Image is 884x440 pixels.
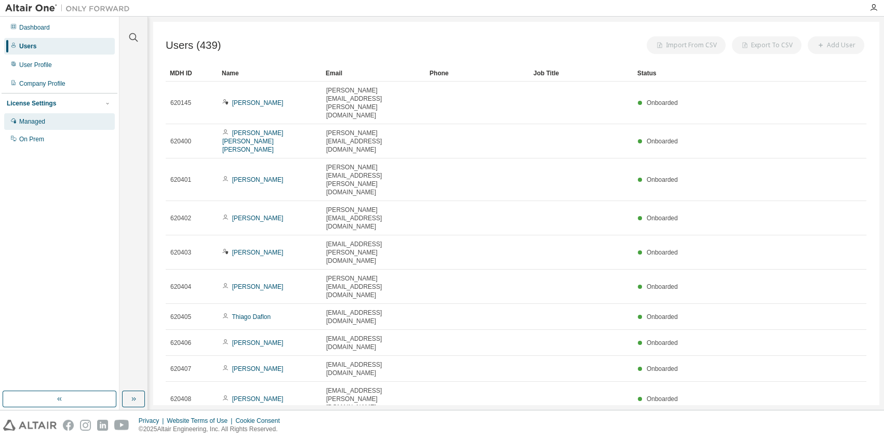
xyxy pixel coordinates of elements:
[232,283,284,290] a: [PERSON_NAME]
[170,283,191,291] span: 620404
[647,249,678,256] span: Onboarded
[647,365,678,372] span: Onboarded
[326,309,421,325] span: [EMAIL_ADDRESS][DOMAIN_NAME]
[326,206,421,231] span: [PERSON_NAME][EMAIL_ADDRESS][DOMAIN_NAME]
[170,339,191,347] span: 620406
[19,42,36,50] div: Users
[167,417,235,425] div: Website Terms of Use
[80,420,91,431] img: instagram.svg
[7,99,56,108] div: License Settings
[170,99,191,107] span: 620145
[533,65,629,82] div: Job Title
[808,36,864,54] button: Add User
[19,79,65,88] div: Company Profile
[114,420,129,431] img: youtube.svg
[170,248,191,257] span: 620403
[170,214,191,222] span: 620402
[647,313,678,321] span: Onboarded
[3,420,57,431] img: altair_logo.svg
[326,65,421,82] div: Email
[232,365,284,372] a: [PERSON_NAME]
[232,99,284,106] a: [PERSON_NAME]
[166,39,221,51] span: Users (439)
[647,99,678,106] span: Onboarded
[326,163,421,196] span: [PERSON_NAME][EMAIL_ADDRESS][PERSON_NAME][DOMAIN_NAME]
[170,365,191,373] span: 620407
[232,176,284,183] a: [PERSON_NAME]
[326,274,421,299] span: [PERSON_NAME][EMAIL_ADDRESS][DOMAIN_NAME]
[139,417,167,425] div: Privacy
[647,215,678,222] span: Onboarded
[19,23,50,32] div: Dashboard
[647,36,726,54] button: Import From CSV
[139,425,286,434] p: © 2025 Altair Engineering, Inc. All Rights Reserved.
[232,395,284,403] a: [PERSON_NAME]
[647,339,678,346] span: Onboarded
[232,339,284,346] a: [PERSON_NAME]
[326,86,421,119] span: [PERSON_NAME][EMAIL_ADDRESS][PERSON_NAME][DOMAIN_NAME]
[170,313,191,321] span: 620405
[326,386,421,411] span: [EMAIL_ADDRESS][PERSON_NAME][DOMAIN_NAME]
[222,65,317,82] div: Name
[232,313,271,321] a: Thiago Daflon
[170,137,191,145] span: 620400
[732,36,801,54] button: Export To CSV
[326,129,421,154] span: [PERSON_NAME][EMAIL_ADDRESS][DOMAIN_NAME]
[5,3,135,14] img: Altair One
[232,249,284,256] a: [PERSON_NAME]
[235,417,286,425] div: Cookie Consent
[170,176,191,184] span: 620401
[222,129,283,153] a: [PERSON_NAME] [PERSON_NAME] [PERSON_NAME]
[647,138,678,145] span: Onboarded
[647,395,678,403] span: Onboarded
[19,117,45,126] div: Managed
[97,420,108,431] img: linkedin.svg
[63,420,74,431] img: facebook.svg
[326,335,421,351] span: [EMAIL_ADDRESS][DOMAIN_NAME]
[326,240,421,265] span: [EMAIL_ADDRESS][PERSON_NAME][DOMAIN_NAME]
[19,61,52,69] div: User Profile
[637,65,812,82] div: Status
[170,65,213,82] div: MDH ID
[430,65,525,82] div: Phone
[647,283,678,290] span: Onboarded
[232,215,284,222] a: [PERSON_NAME]
[170,395,191,403] span: 620408
[19,135,44,143] div: On Prem
[647,176,678,183] span: Onboarded
[326,361,421,377] span: [EMAIL_ADDRESS][DOMAIN_NAME]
